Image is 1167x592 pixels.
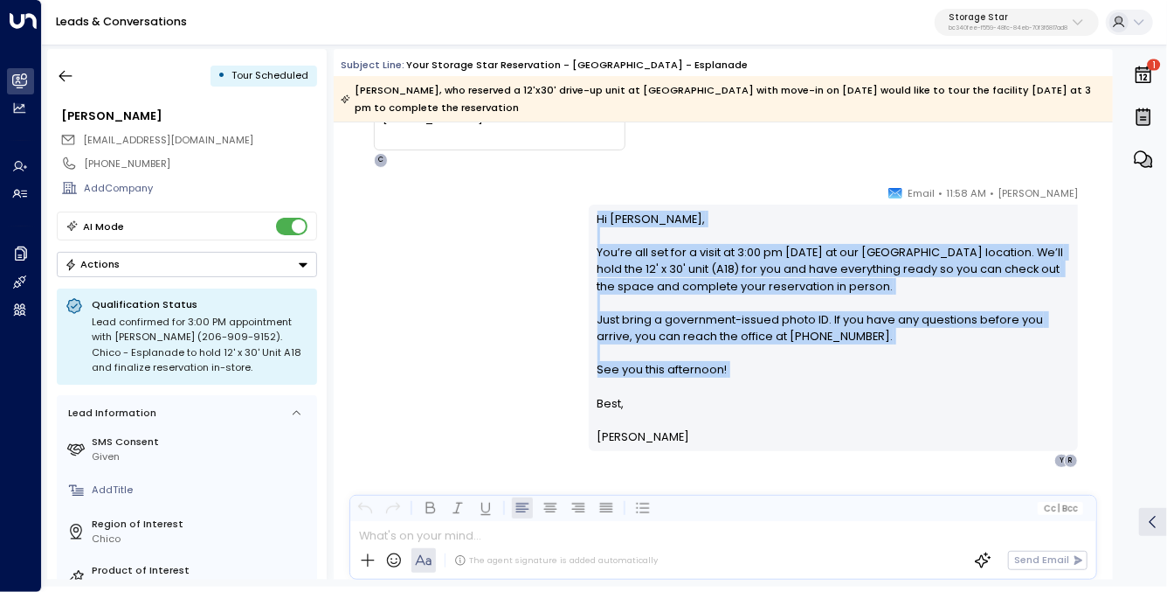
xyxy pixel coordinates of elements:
span: [PERSON_NAME] [998,185,1078,202]
div: C [374,153,388,167]
div: The agent signature is added automatically [454,554,658,567]
div: [PHONE_NUMBER] [84,157,316,171]
div: AddCompany [84,181,316,196]
div: Y [1054,454,1068,468]
span: Email [908,185,935,202]
span: 1 [1148,59,1161,71]
div: AddTitle [92,483,311,498]
p: Hi [PERSON_NAME], You’re all set for a visit at 3:00 pm [DATE] at our [GEOGRAPHIC_DATA] location.... [597,211,1070,395]
span: Subject Line: [341,58,404,72]
div: • [218,63,225,88]
div: Given [92,449,311,464]
span: • [938,185,943,202]
span: [PERSON_NAME] [597,428,690,445]
button: Cc|Bcc [1038,502,1083,515]
img: 120_headshot.jpg [1085,185,1113,212]
span: 11:58 AM [946,185,986,202]
button: Storage Starbc340fee-f559-48fc-84eb-70f3f6817ad8 [935,9,1099,37]
label: SMS Consent [92,435,311,449]
div: Actions [65,258,120,270]
div: [PERSON_NAME], who reserved a 12'x30' drive-up unit at [GEOGRAPHIC_DATA] with move-in on [DATE] w... [341,81,1104,116]
div: Lead Information [63,406,156,421]
p: Storage Star [949,12,1067,23]
div: [PERSON_NAME] [61,108,316,124]
div: Chico [92,532,311,547]
label: Product of Interest [92,563,311,578]
p: bc340fee-f559-48fc-84eb-70f3f6817ad8 [949,24,1067,31]
button: Redo [383,498,404,519]
button: Actions [57,252,317,277]
span: Cc Bcc [1044,504,1078,513]
span: Tour Scheduled [231,68,308,82]
span: [EMAIL_ADDRESS][DOMAIN_NAME] [83,133,253,147]
div: Your Storage Star Reservation - [GEOGRAPHIC_DATA] - Esplanade [406,58,748,73]
span: | [1058,504,1060,513]
p: Qualification Status [92,297,308,311]
div: AI Mode [83,218,124,235]
button: Undo [355,498,376,519]
span: Best, [597,395,625,412]
span: dotymail3@gmail.com [83,133,253,148]
a: Leads & Conversations [56,14,187,29]
button: 1 [1129,56,1158,94]
div: Lead confirmed for 3:00 PM appointment with [PERSON_NAME] (206-909-9152). Chico - Esplanade to ho... [92,315,308,376]
label: Region of Interest [92,517,311,532]
span: • [990,185,994,202]
div: Button group with a nested menu [57,252,317,277]
div: R [1064,454,1078,468]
